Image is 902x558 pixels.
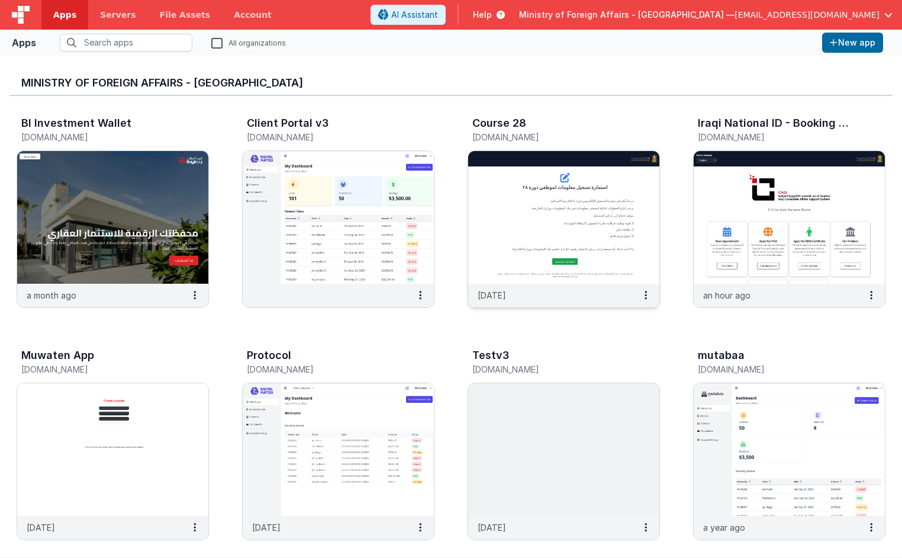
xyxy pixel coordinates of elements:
p: a month ago [27,289,76,302]
h5: [DOMAIN_NAME] [247,133,405,142]
p: an hour ago [703,289,750,302]
span: Apps [53,9,76,21]
h5: [DOMAIN_NAME] [21,365,179,374]
h3: Iraqi National ID - Booking Page [698,117,852,129]
input: Search apps [60,34,192,52]
h3: Course 28 [472,117,526,129]
h5: [DOMAIN_NAME] [472,133,630,142]
h5: [DOMAIN_NAME] [698,133,856,142]
p: [DATE] [478,521,506,534]
h5: [DOMAIN_NAME] [472,365,630,374]
p: [DATE] [478,289,506,302]
span: Help [473,9,492,21]
h3: mutabaa [698,349,745,361]
h3: BI Investment Wallet [21,117,131,129]
div: Apps [12,36,36,50]
p: a year ago [703,521,745,534]
p: [DATE] [252,521,281,534]
span: AI Assistant [391,9,438,21]
button: AI Assistant [371,5,446,25]
h3: Testv3 [472,349,509,361]
label: All organizations [211,37,286,48]
p: [DATE] [27,521,55,534]
span: Ministry of Foreign Affairs - [GEOGRAPHIC_DATA] — [519,9,735,21]
h3: Muwaten App [21,349,94,361]
span: File Assets [160,9,211,21]
h5: [DOMAIN_NAME] [698,365,856,374]
span: [EMAIL_ADDRESS][DOMAIN_NAME] [735,9,880,21]
h5: [DOMAIN_NAME] [247,365,405,374]
button: Ministry of Foreign Affairs - [GEOGRAPHIC_DATA] — [EMAIL_ADDRESS][DOMAIN_NAME] [519,9,893,21]
span: Servers [100,9,136,21]
h3: Client Portal v3 [247,117,328,129]
h5: [DOMAIN_NAME] [21,133,179,142]
h3: Protocol [247,349,291,361]
button: New app [822,33,883,53]
h3: Ministry of Foreign Affairs - [GEOGRAPHIC_DATA] [21,77,881,89]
